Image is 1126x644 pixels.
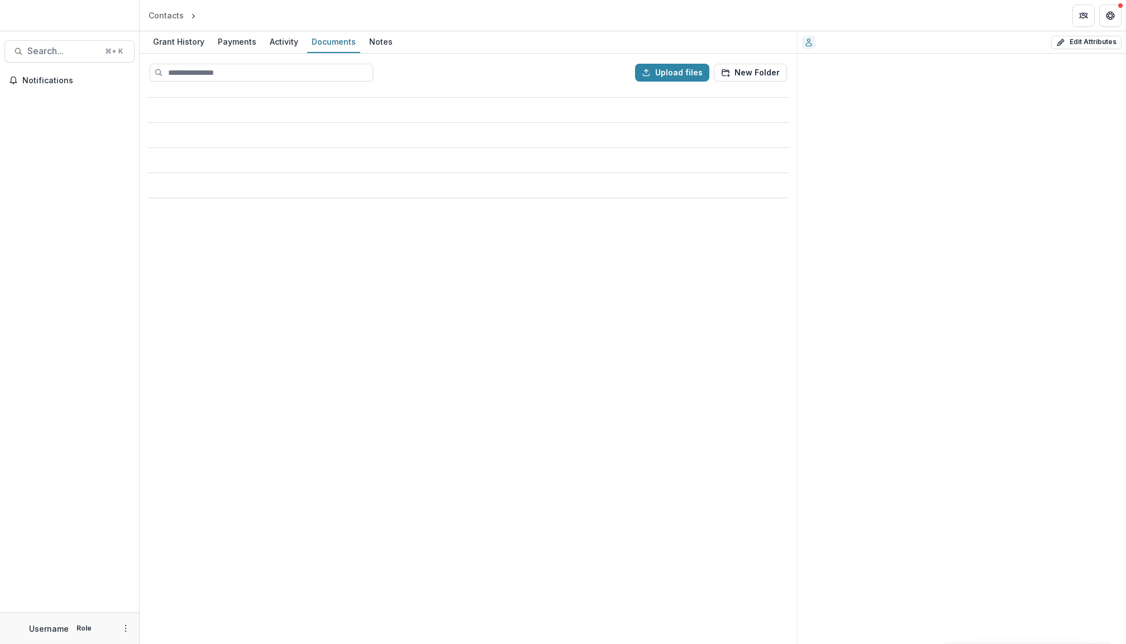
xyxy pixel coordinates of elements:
[307,34,360,50] div: Documents
[144,7,188,23] a: Contacts
[714,64,787,82] button: New Folder
[149,31,209,53] a: Grant History
[4,40,135,63] button: Search...
[365,31,397,53] a: Notes
[265,31,303,53] a: Activity
[4,71,135,89] button: Notifications
[213,34,261,50] div: Payments
[635,64,709,82] button: Upload files
[22,76,130,85] span: Notifications
[1099,4,1122,27] button: Get Help
[365,34,397,50] div: Notes
[149,9,184,21] div: Contacts
[27,46,98,56] span: Search...
[103,45,125,58] div: ⌘ + K
[265,34,303,50] div: Activity
[119,622,132,635] button: More
[1051,36,1122,49] button: Edit Attributes
[144,7,246,23] nav: breadcrumb
[73,623,95,633] p: Role
[213,31,261,53] a: Payments
[1072,4,1095,27] button: Partners
[307,31,360,53] a: Documents
[149,34,209,50] div: Grant History
[29,623,69,635] p: Username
